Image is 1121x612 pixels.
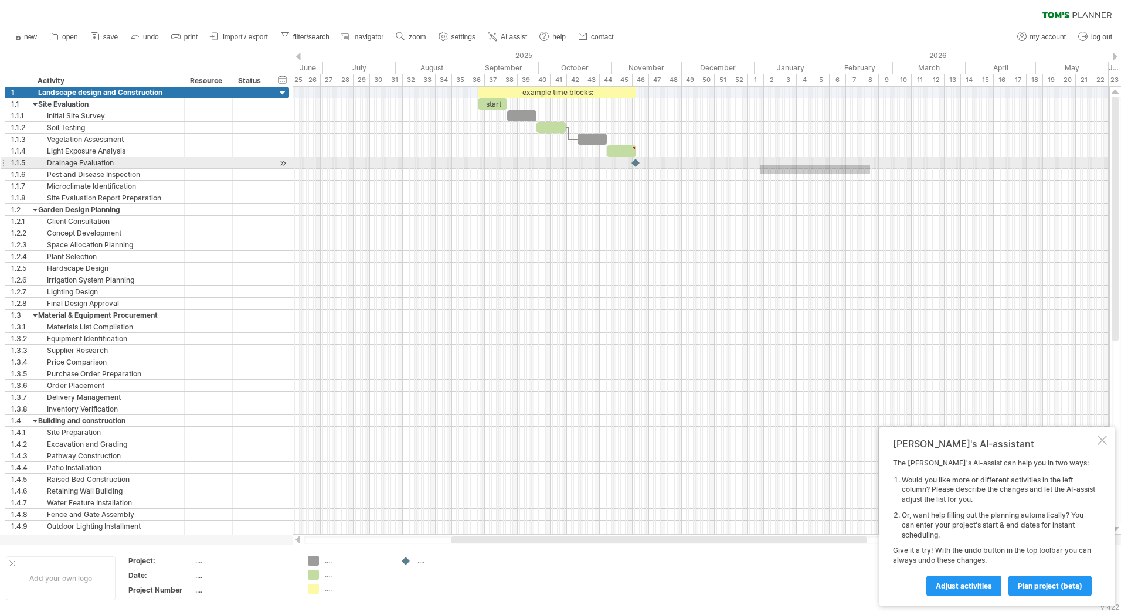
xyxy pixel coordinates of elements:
div: Equipment Identification [38,333,178,344]
div: 3 [780,74,797,86]
div: 1.1.2 [11,122,32,133]
div: Inventory Verification [38,403,178,414]
div: 1.3.5 [11,368,32,379]
div: Soil Testing [38,122,178,133]
span: navigator [355,33,383,41]
div: Supplier Research [38,345,178,356]
a: plan project (beta) [1008,576,1092,596]
span: settings [451,33,475,41]
span: new [24,33,37,41]
div: 7 [846,74,862,86]
div: Date: [128,570,193,580]
div: Patio Installation [38,462,178,473]
div: 18 [1027,74,1043,86]
div: Site Evaluation Report Preparation [38,192,178,203]
div: 42 [567,74,583,86]
div: 2 [764,74,780,86]
div: 1.2.7 [11,286,32,297]
span: contact [591,33,614,41]
span: filter/search [293,33,329,41]
div: 48 [665,74,682,86]
span: my account [1030,33,1066,41]
a: undo [127,29,162,45]
div: 25 [288,74,304,86]
div: 36 [468,74,485,86]
a: contact [575,29,617,45]
span: import / export [223,33,268,41]
div: Material & Equipment Procurement [38,310,178,321]
div: Activity [38,75,178,87]
span: AI assist [501,33,527,41]
div: 1.3.8 [11,403,32,414]
div: .... [195,585,294,595]
div: 51 [715,74,731,86]
a: open [46,29,81,45]
div: 52 [731,74,748,86]
div: 5 [813,74,830,86]
div: 14 [961,74,977,86]
span: print [184,33,198,41]
div: 13 [945,74,961,86]
div: Water Feature Installation [38,497,178,508]
span: log out [1091,33,1112,41]
div: 1.1.8 [11,192,32,203]
div: 4 [797,74,813,86]
div: May 2026 [1036,62,1109,74]
div: Site Preparation [38,427,178,438]
div: start [478,98,507,110]
div: August 2025 [396,62,468,74]
div: January 2026 [755,62,827,74]
div: Pathway Construction [38,450,178,461]
div: 26 [304,74,321,86]
div: 1.2.6 [11,274,32,285]
a: settings [436,29,479,45]
a: help [536,29,569,45]
div: Outdoor Lighting Installment [38,521,178,532]
a: filter/search [277,29,333,45]
div: 43 [583,74,600,86]
span: help [552,33,566,41]
div: 39 [518,74,534,86]
a: new [8,29,40,45]
div: 47 [649,74,665,86]
div: 41 [551,74,567,86]
div: Garden Design Planning [38,204,178,215]
div: v 422 [1100,603,1119,611]
div: Excavation and Grading [38,438,178,450]
li: Would you like more or different activities in the left column? Please describe the changes and l... [902,475,1095,505]
div: 16 [994,74,1010,86]
div: The [PERSON_NAME]'s AI-assist can help you in two ways: Give it a try! With the undo button in th... [893,458,1095,596]
a: AI assist [485,29,531,45]
div: 1.3.3 [11,345,32,356]
div: Status [238,75,264,87]
div: 35 [452,74,468,86]
div: Microclimate Identification [38,181,178,192]
div: 50 [698,74,715,86]
div: 1.1.4 [11,145,32,157]
li: Or, want help filling out the planning automatically? You can enter your project's start & end da... [902,511,1095,540]
div: Light Exposure Analysis [38,145,178,157]
div: 1.4 [11,415,32,426]
div: Space Allocation Planning [38,239,178,250]
div: Order Placement [38,380,178,391]
a: log out [1075,29,1116,45]
div: 27 [321,74,337,86]
a: zoom [393,29,429,45]
div: 21 [1076,74,1092,86]
div: Irrigation System Planning [38,274,178,285]
div: 1.1.7 [11,181,32,192]
div: scroll to activity [277,157,288,169]
div: .... [325,570,389,580]
div: 1.3.1 [11,321,32,332]
div: February 2026 [827,62,893,74]
div: April 2026 [966,62,1036,74]
div: 1.1 [11,98,32,110]
div: 1.4.1 [11,427,32,438]
div: 38 [501,74,518,86]
div: November 2025 [612,62,682,74]
div: 1.2.2 [11,227,32,239]
div: Final Design Approval [38,298,178,309]
div: 11 [912,74,928,86]
div: 10 [895,74,912,86]
div: Building and construction [38,415,178,426]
